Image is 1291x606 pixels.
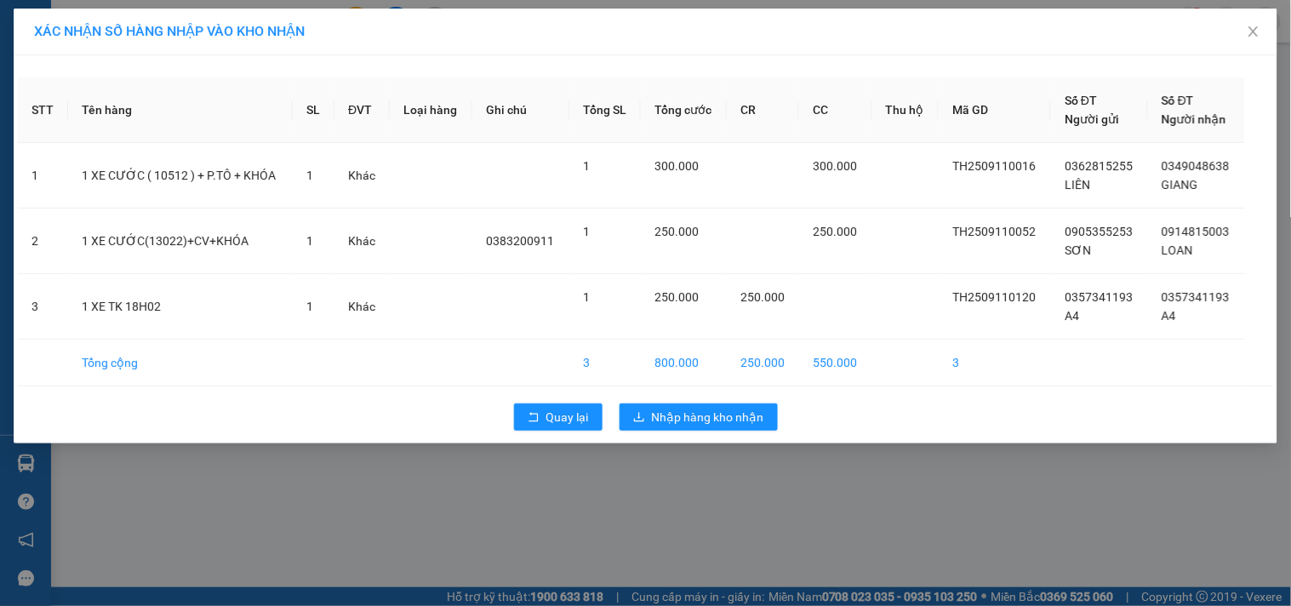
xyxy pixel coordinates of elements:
td: 550.000 [799,340,871,386]
span: 1 [583,290,590,304]
span: GIANG [1162,178,1198,192]
th: Tên hàng [68,77,293,143]
td: 800.000 [641,340,727,386]
span: A4 [1065,309,1079,323]
td: Tổng cộng [68,340,293,386]
span: 1 [306,300,313,313]
td: 3 [18,274,68,340]
span: 0383200911 [486,234,554,248]
th: STT [18,77,68,143]
span: 0357341193 [1162,290,1230,304]
td: Khác [334,209,390,274]
span: 1 [306,169,313,182]
span: 250.000 [654,290,699,304]
th: ĐVT [334,77,390,143]
th: CR [727,77,799,143]
span: 1 [583,225,590,238]
span: A4 [1162,309,1176,323]
span: 300.000 [813,159,857,173]
span: Quay lại [546,408,589,426]
span: 250.000 [740,290,785,304]
th: SL [293,77,334,143]
span: 0362815255 [1065,159,1133,173]
span: XÁC NHẬN SỐ HÀNG NHẬP VÀO KHO NHẬN [34,23,305,39]
td: 1 XE CƯỚC ( 10512 ) + P.TÔ + KHÓA [68,143,293,209]
span: Số ĐT [1162,94,1194,107]
span: download [633,411,645,425]
th: Loại hàng [390,77,472,143]
span: 0914815003 [1162,225,1230,238]
span: 300.000 [654,159,699,173]
th: Ghi chú [472,77,569,143]
td: Khác [334,143,390,209]
span: rollback [528,411,540,425]
span: 0357341193 [1065,290,1133,304]
button: downloadNhập hàng kho nhận [620,403,778,431]
span: LIÊN [1065,178,1090,192]
th: CC [799,77,871,143]
span: LOAN [1162,243,1193,257]
span: Người gửi [1065,112,1119,126]
button: Close [1230,9,1277,56]
th: Mã GD [939,77,1051,143]
button: rollbackQuay lại [514,403,603,431]
span: close [1247,25,1260,38]
span: 1 [583,159,590,173]
span: 250.000 [813,225,857,238]
span: SƠN [1065,243,1091,257]
th: Thu hộ [872,77,939,143]
span: TH2509110052 [952,225,1036,238]
span: TH2509110120 [952,290,1036,304]
span: Người nhận [1162,112,1226,126]
td: 3 [569,340,641,386]
td: Khác [334,274,390,340]
span: 0349048638 [1162,159,1230,173]
td: 1 [18,143,68,209]
span: TH2509110016 [952,159,1036,173]
td: 3 [939,340,1051,386]
span: Nhập hàng kho nhận [652,408,764,426]
span: 250.000 [654,225,699,238]
span: Số ĐT [1065,94,1097,107]
td: 250.000 [727,340,799,386]
span: 0905355253 [1065,225,1133,238]
td: 1 XE TK 18H02 [68,274,293,340]
th: Tổng SL [569,77,641,143]
td: 2 [18,209,68,274]
span: 1 [306,234,313,248]
th: Tổng cước [641,77,727,143]
td: 1 XE CƯỚC(13022)+CV+KHÓA [68,209,293,274]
